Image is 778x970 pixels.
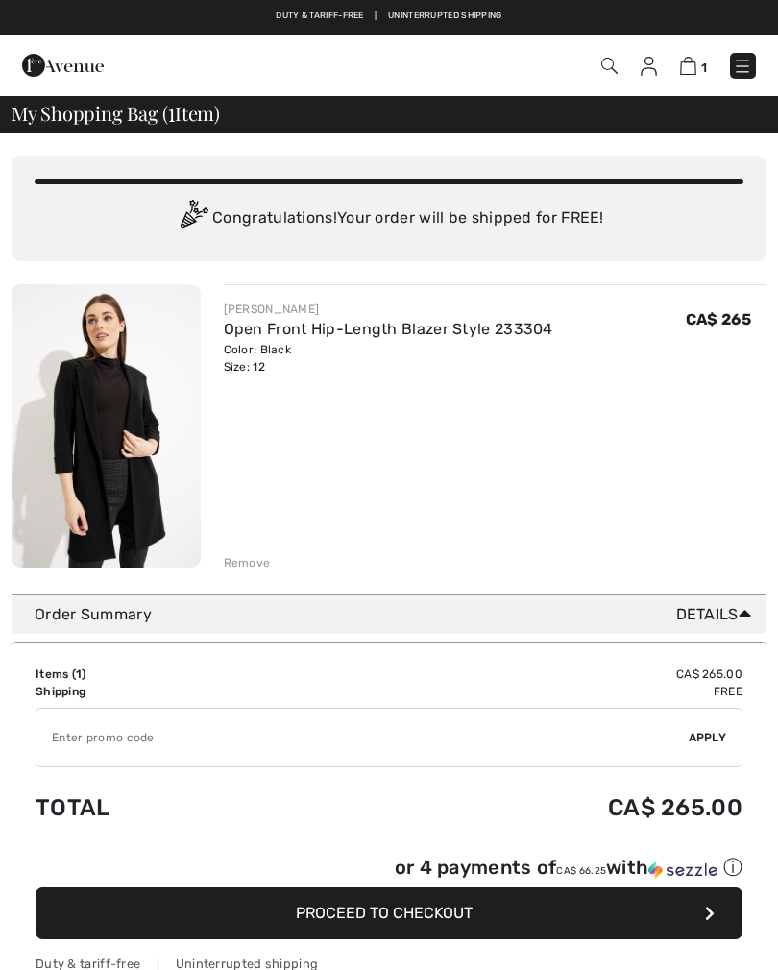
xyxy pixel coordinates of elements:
[676,603,759,626] span: Details
[168,99,175,124] span: 1
[36,666,287,683] td: Items ( )
[36,709,689,766] input: Promo code
[224,554,271,571] div: Remove
[287,666,742,683] td: CA$ 265.00
[22,55,104,73] a: 1ère Avenue
[601,58,618,74] img: Search
[12,104,220,123] span: My Shopping Bag ( Item)
[686,310,751,328] span: CA$ 265
[12,284,201,568] img: Open Front Hip-Length Blazer Style 233304
[648,861,717,879] img: Sezzle
[296,904,473,922] span: Proceed to Checkout
[287,775,742,840] td: CA$ 265.00
[36,887,742,939] button: Proceed to Checkout
[22,46,104,85] img: 1ère Avenue
[76,667,82,681] span: 1
[641,57,657,76] img: My Info
[395,855,742,881] div: or 4 payments of with
[36,855,742,887] div: or 4 payments ofCA$ 66.25withSezzle Click to learn more about Sezzle
[224,301,553,318] div: [PERSON_NAME]
[689,729,727,746] span: Apply
[224,341,553,376] div: Color: Black Size: 12
[556,865,606,877] span: CA$ 66.25
[680,54,707,77] a: 1
[680,57,696,75] img: Shopping Bag
[36,775,287,840] td: Total
[733,57,752,76] img: Menu
[701,61,707,75] span: 1
[35,603,759,626] div: Order Summary
[224,320,553,338] a: Open Front Hip-Length Blazer Style 233304
[174,200,212,238] img: Congratulation2.svg
[287,683,742,700] td: Free
[36,683,287,700] td: Shipping
[35,200,743,238] div: Congratulations! Your order will be shipped for FREE!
